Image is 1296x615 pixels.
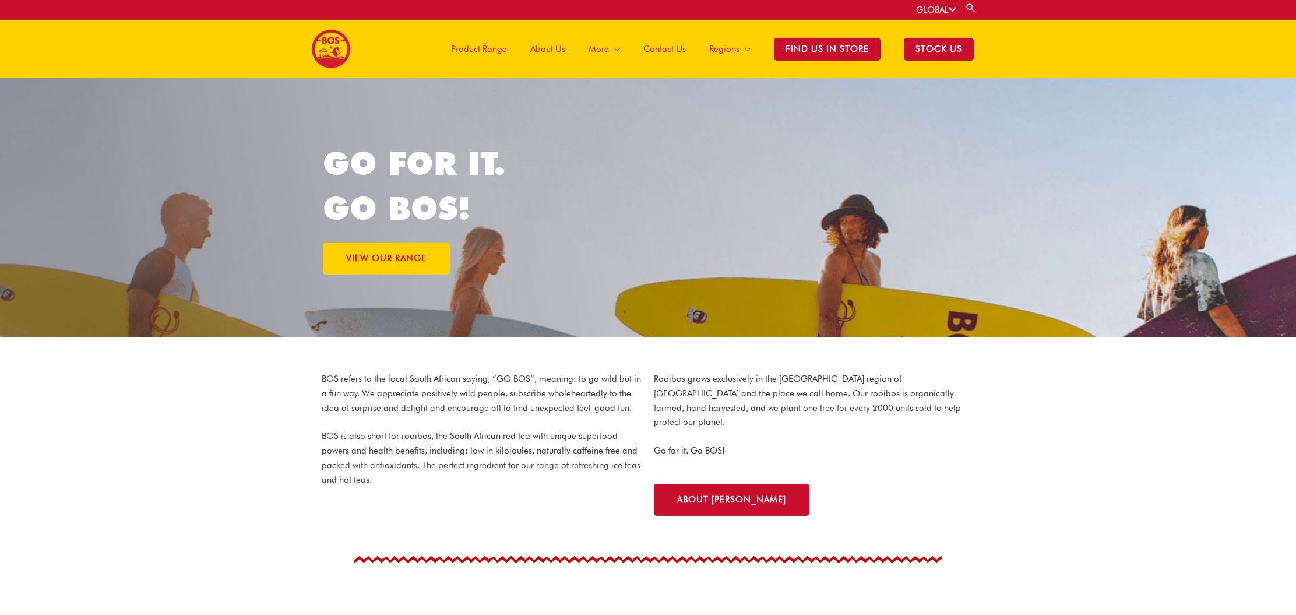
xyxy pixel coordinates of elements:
[519,20,577,78] a: About Us
[904,38,974,61] span: STOCK US
[632,20,698,78] a: Contact Us
[439,20,519,78] a: Product Range
[698,20,762,78] a: Regions
[654,484,809,516] a: About [PERSON_NAME]
[762,20,892,78] a: Find Us in Store
[323,243,450,275] a: VIEW OUR RANGE
[311,29,351,69] img: BOS logo finals-200px
[643,31,686,66] span: Contact Us
[916,5,956,15] a: GLOBAL
[322,429,642,487] p: BOS is also short for rooibos, the South African red tea with unique superfood powers and health ...
[589,31,609,66] span: More
[322,372,642,415] p: BOS refers to the local South African saying, “GO BOS”, meaning: to go wild but in a fun way. We ...
[677,495,786,504] span: About [PERSON_NAME]
[346,254,427,263] span: VIEW OUR RANGE
[654,372,974,430] p: Rooibos grows exclusively in the [GEOGRAPHIC_DATA] region of [GEOGRAPHIC_DATA] and the place we c...
[451,31,507,66] span: Product Range
[323,141,649,231] h1: GO FOR IT. GO BOS!
[654,444,974,458] p: Go for it. Go BOS!
[709,31,739,66] span: Regions
[530,31,565,66] span: About Us
[892,20,985,78] a: STOCK US
[965,2,977,13] a: Search button
[431,20,985,78] nav: Site Navigation
[774,38,881,61] span: Find Us in Store
[577,20,632,78] a: More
